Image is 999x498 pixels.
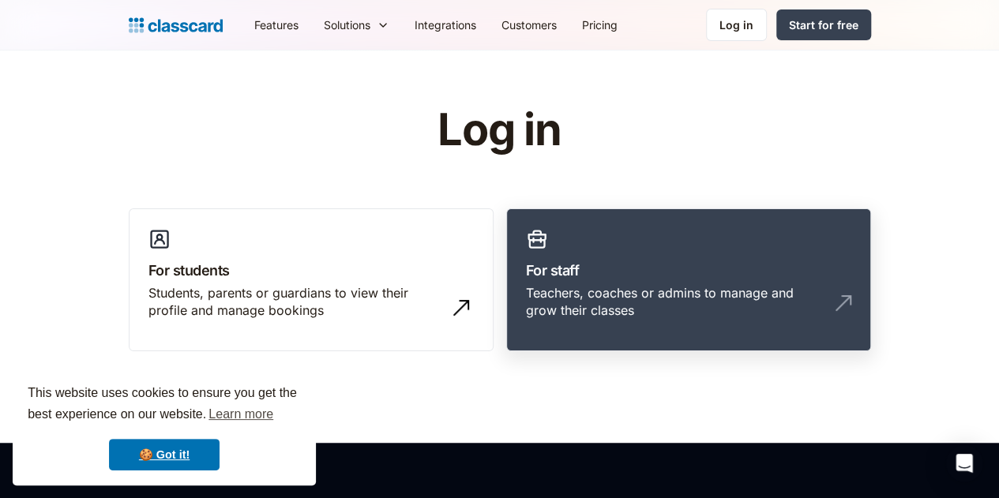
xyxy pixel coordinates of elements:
[109,439,220,470] a: dismiss cookie message
[719,17,753,33] div: Log in
[206,403,276,426] a: learn more about cookies
[129,208,494,352] a: For studentsStudents, parents or guardians to view their profile and manage bookings
[129,14,223,36] a: home
[324,17,370,33] div: Solutions
[706,9,767,41] a: Log in
[28,384,301,426] span: This website uses cookies to ensure you get the best experience on our website.
[148,284,442,320] div: Students, parents or guardians to view their profile and manage bookings
[311,7,402,43] div: Solutions
[249,106,750,155] h1: Log in
[776,9,871,40] a: Start for free
[489,7,569,43] a: Customers
[526,260,851,281] h3: For staff
[402,7,489,43] a: Integrations
[242,7,311,43] a: Features
[945,444,983,482] div: Open Intercom Messenger
[506,208,871,352] a: For staffTeachers, coaches or admins to manage and grow their classes
[789,17,858,33] div: Start for free
[526,284,820,320] div: Teachers, coaches or admins to manage and grow their classes
[148,260,474,281] h3: For students
[569,7,630,43] a: Pricing
[13,369,316,485] div: cookieconsent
